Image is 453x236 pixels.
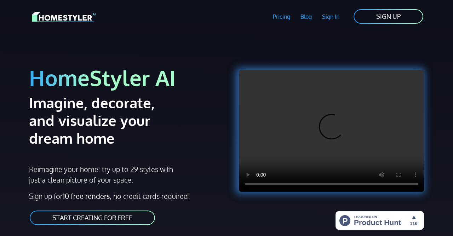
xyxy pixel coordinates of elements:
[29,64,222,91] h1: HomeStyler AI
[29,210,156,226] a: START CREATING FOR FREE
[32,11,96,23] img: HomeStyler AI logo
[268,8,296,25] a: Pricing
[317,8,344,25] a: Sign In
[29,94,184,147] h2: Imagine, decorate, and visualize your dream home
[336,211,424,230] img: HomeStyler AI - Interior Design Made Easy: One Click to Your Dream Home | Product Hunt
[353,8,424,24] a: SIGN UP
[29,164,174,185] p: Reimagine your home: try up to 29 styles with just a clean picture of your space.
[63,191,110,201] strong: 10 free renders
[29,191,222,201] p: Sign up for , no credit cards required!
[295,8,317,25] a: Blog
